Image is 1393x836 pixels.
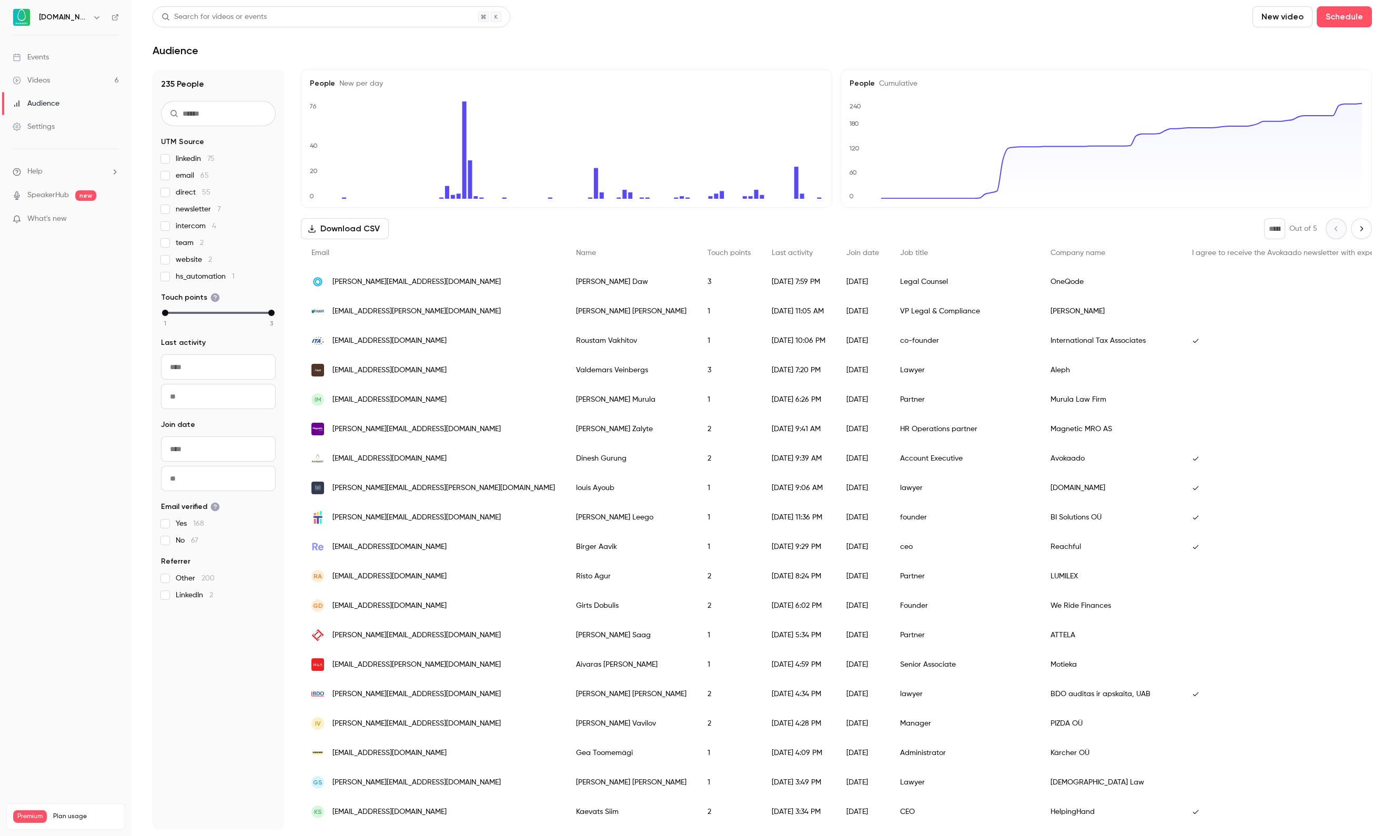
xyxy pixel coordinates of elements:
img: reachful.eu [311,541,324,553]
div: [DATE] 8:24 PM [761,562,836,591]
div: [DATE] [836,503,890,532]
div: [DATE] [836,768,890,797]
span: [EMAIL_ADDRESS][DOMAIN_NAME] [332,571,447,582]
span: GD [313,601,323,610]
span: New per day [335,80,383,87]
h1: Audience [153,44,198,57]
span: LinkedIn [176,590,213,600]
div: 1 [697,738,761,768]
div: 3 [697,267,761,297]
div: [PERSON_NAME] Zalyte [566,414,697,444]
div: 1 [697,385,761,414]
span: Job title [900,249,928,257]
span: 3 [270,319,273,328]
span: Company name [1051,249,1105,257]
span: 67 [191,537,198,544]
input: From [161,436,276,462]
div: 2 [697,414,761,444]
div: Murula Law Firm [1040,385,1182,414]
span: 4 [212,222,216,230]
span: [EMAIL_ADDRESS][PERSON_NAME][DOMAIN_NAME] [332,306,501,317]
a: SpeakerHub [27,190,69,201]
span: KS [314,807,322,817]
span: IM [315,395,321,404]
div: [DATE] 9:39 AM [761,444,836,473]
div: [DATE] 4:34 PM [761,679,836,709]
div: [DATE] [836,591,890,620]
div: [DATE] 9:29 PM [761,532,836,562]
h5: People [310,78,823,89]
span: 2 [200,239,204,247]
img: alephholding.com [311,364,324,376]
div: 2 [697,444,761,473]
span: [EMAIL_ADDRESS][DOMAIN_NAME] [332,542,447,553]
span: Cumulative [875,80,917,87]
div: co-founder [890,326,1040,355]
span: 200 [201,575,215,582]
div: Aleph [1040,355,1182,385]
span: Name [576,249,596,257]
div: [DATE] 4:09 PM [761,738,836,768]
div: [DOMAIN_NAME] [1040,473,1182,503]
p: Out of 5 [1289,223,1317,234]
span: hs_automation [176,271,235,282]
div: lawyer [890,679,1040,709]
div: Magnetic MRO AS [1040,414,1182,444]
div: Search for videos or events [161,12,267,23]
div: Dinesh Gurung [566,444,697,473]
span: Premium [13,810,47,823]
span: Join date [846,249,879,257]
button: New video [1253,6,1313,27]
div: Avokaado [1040,444,1182,473]
div: louis Ayoub [566,473,697,503]
div: founder [890,503,1040,532]
img: magneticgroup.co [311,423,324,435]
div: Account Executive [890,444,1040,473]
input: From [161,354,276,380]
span: [PERSON_NAME][EMAIL_ADDRESS][DOMAIN_NAME] [332,689,501,700]
div: Kaevats Siim [566,797,697,827]
div: BDO auditas ir apskaita, UAB [1040,679,1182,709]
h1: 235 People [161,78,276,90]
span: email [176,170,209,181]
input: To [161,384,276,409]
h5: People [850,78,1363,89]
div: Founder [890,591,1040,620]
div: [DATE] 9:41 AM [761,414,836,444]
text: 180 [849,120,859,127]
span: Other [176,573,215,584]
div: Reachful [1040,532,1182,562]
span: [PERSON_NAME][EMAIL_ADDRESS][DOMAIN_NAME] [332,424,501,435]
text: 0 [849,192,854,200]
div: 1 [697,326,761,355]
span: [PERSON_NAME][EMAIL_ADDRESS][DOMAIN_NAME] [332,718,501,729]
div: 3 [697,355,761,385]
div: Partner [890,562,1040,591]
div: Motieka [1040,650,1182,679]
div: [DATE] [836,355,890,385]
div: [DATE] 7:59 PM [761,267,836,297]
span: Yes [176,518,204,529]
span: direct [176,187,210,198]
div: Valdemars Veinbergs [566,355,697,385]
span: website [176,254,212,265]
span: linkedin [176,154,215,164]
span: [EMAIL_ADDRESS][DOMAIN_NAME] [332,807,447,818]
span: 65 [200,172,209,179]
div: [PERSON_NAME] Vavilov [566,709,697,738]
span: intercom [176,221,216,231]
h6: [DOMAIN_NAME] [39,12,88,23]
div: CEO [890,797,1040,827]
img: tarceta.com [311,511,324,524]
div: Audience [13,98,59,109]
span: 7 [217,206,221,213]
span: newsletter [176,204,221,215]
span: 1 [232,273,235,280]
div: 2 [697,709,761,738]
div: [DATE] 4:28 PM [761,709,836,738]
span: [EMAIL_ADDRESS][DOMAIN_NAME] [332,600,447,611]
div: Administrator [890,738,1040,768]
div: 1 [697,650,761,679]
div: [DATE] [836,797,890,827]
img: avokaado.io [311,452,324,465]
